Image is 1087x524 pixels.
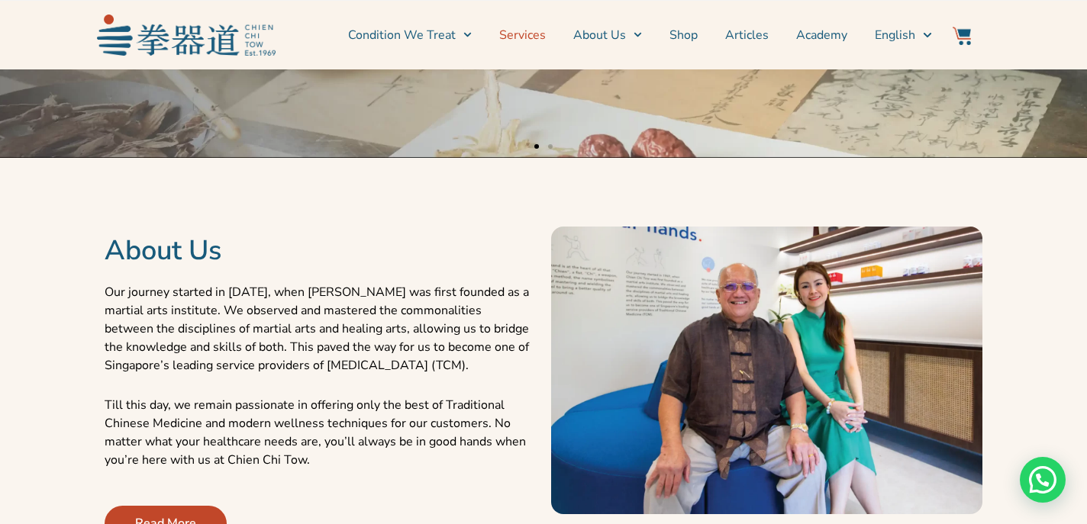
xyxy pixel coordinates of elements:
[548,144,553,149] span: Go to slide 2
[534,144,539,149] span: Go to slide 1
[105,396,536,469] p: Till this day, we remain passionate in offering only the best of Traditional Chinese Medicine and...
[953,27,971,45] img: Website Icon-03
[573,16,642,54] a: About Us
[875,26,915,44] span: English
[348,16,472,54] a: Condition We Treat
[669,16,698,54] a: Shop
[875,16,931,54] a: Switch to English
[725,16,769,54] a: Articles
[105,234,536,268] h2: About Us
[1020,457,1066,503] div: Need help? WhatsApp contact
[105,283,536,375] p: Our journey started in [DATE], when [PERSON_NAME] was first founded as a martial arts institute. ...
[499,16,546,54] a: Services
[283,16,932,54] nav: Menu
[796,16,847,54] a: Academy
